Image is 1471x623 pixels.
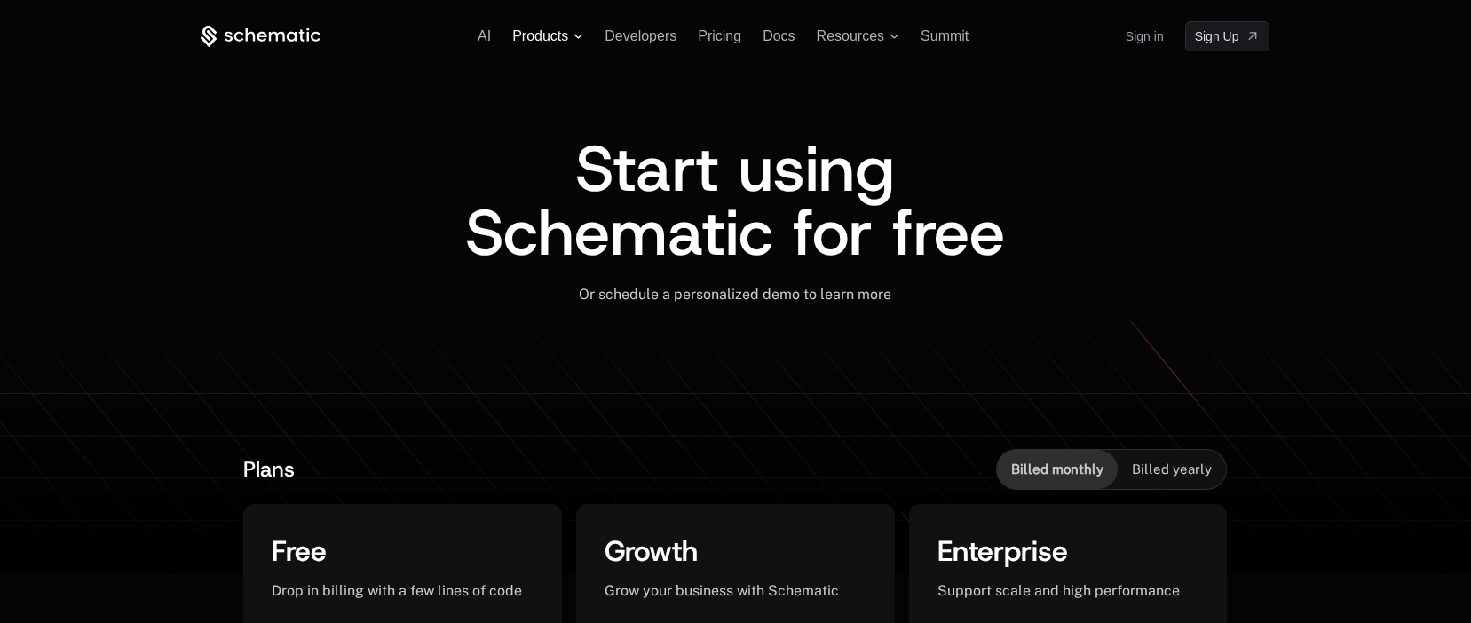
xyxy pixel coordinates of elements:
span: Start using Schematic for free [465,126,1005,275]
a: Sign in [1126,22,1164,51]
span: Drop in billing with a few lines of code [272,582,522,599]
span: Free [272,532,327,570]
a: [object Object] [1185,21,1270,51]
a: AI [478,28,491,43]
span: Billed yearly [1132,461,1212,478]
span: Growth [605,532,698,570]
span: Billed monthly [1011,461,1103,478]
a: Summit [921,28,969,43]
span: Plans [243,455,295,484]
span: Resources [817,28,884,44]
span: Or schedule a personalized demo to learn more [579,286,891,303]
span: Products [512,28,568,44]
a: Pricing [698,28,741,43]
span: Sign Up [1195,28,1239,45]
span: Enterprise [937,532,1068,570]
span: Grow your business with Schematic [605,582,839,599]
span: Support scale and high performance [937,582,1180,599]
a: Developers [605,28,676,43]
a: Docs [763,28,795,43]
